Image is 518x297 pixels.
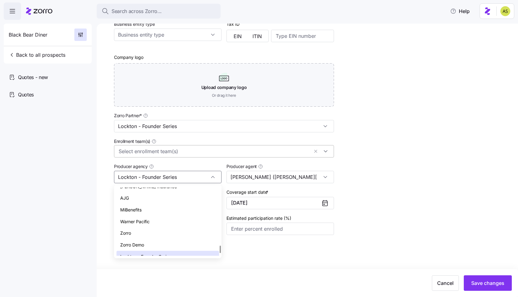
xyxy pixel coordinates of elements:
[114,29,222,41] input: Business entity type
[4,86,92,103] a: Quotes
[114,163,148,170] span: Producer agency
[226,223,334,235] input: Enter percent enrolled
[120,253,171,260] span: Lockton - Founder Series
[114,21,155,28] label: Business entity type
[114,54,143,61] label: Company logo
[432,275,459,291] button: Cancel
[114,120,334,132] input: Select a partner
[120,206,142,213] span: MiBenefits
[114,113,142,119] span: Zorro Partner *
[97,4,221,19] button: Search across Zorro...
[9,31,47,39] span: Black Bear Diner
[445,5,475,17] button: Help
[437,279,454,287] span: Cancel
[114,171,222,183] input: Select a producer agency
[500,6,510,16] img: 2a591ca43c48773f1b6ab43d7a2c8ce9
[114,138,150,144] span: Enrollment team(s)
[226,197,334,209] button: [DATE]
[226,171,334,183] input: Select a producer agent
[471,279,504,287] span: Save changes
[226,163,257,170] span: Producer agent
[120,230,131,237] span: Zorro
[18,91,34,99] span: Quotes
[120,195,129,202] span: AJG
[234,34,242,39] span: EIN
[252,34,262,39] span: ITIN
[119,147,309,155] input: Select enrollment team(s)
[450,7,470,15] span: Help
[9,51,65,59] span: Back to all prospects
[226,189,270,196] label: Coverage start date
[226,21,239,28] label: Tax ID
[4,69,92,86] a: Quotes - new
[120,218,150,225] span: Warner Pacific
[464,275,512,291] button: Save changes
[112,7,162,15] span: Search across Zorro...
[6,49,68,61] button: Back to all prospects
[120,242,144,248] span: Zorro Demo
[271,30,334,42] input: Type EIN number
[226,215,291,222] label: Estimated participation rate (%)
[18,73,48,81] span: Quotes - new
